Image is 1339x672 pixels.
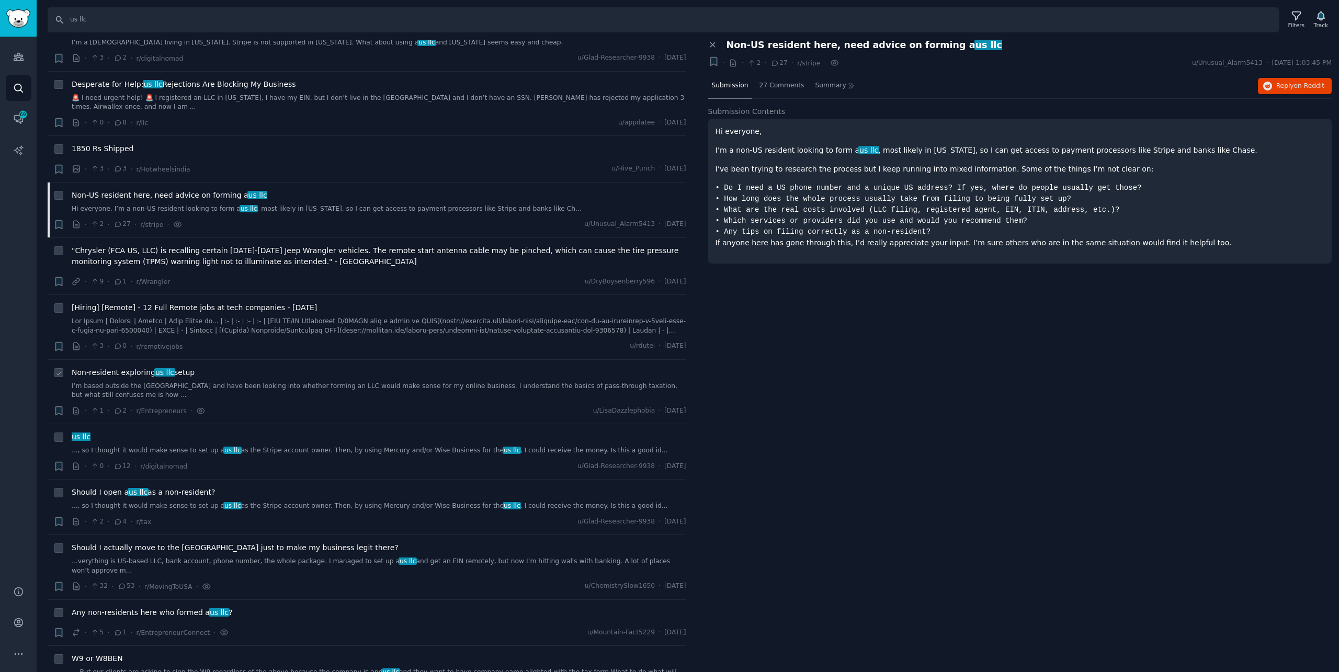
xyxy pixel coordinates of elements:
span: · [659,53,661,63]
span: · [111,581,114,592]
span: · [130,627,132,638]
a: 🚨 I need urgent help! 🚨 I registered an LLC in [US_STATE], I have my EIN, but I don’t live in the... [72,94,686,112]
span: [DATE] [664,53,686,63]
span: 12 [114,462,131,471]
span: · [196,581,198,592]
span: Summary [815,81,846,90]
span: · [130,341,132,352]
span: Any non-residents here who formed a ? [72,607,232,618]
span: [DATE] [664,517,686,527]
span: Desperate for Help: Rejections Are Blocking My Business [72,79,296,90]
a: ..., so I thought it would make sense to set up aus llcas the Stripe account owner. Then, by usin... [72,446,686,455]
span: [DATE] 1:03:45 PM [1272,59,1332,68]
span: 2 [90,220,104,229]
span: u/rdutel [630,341,655,351]
span: us llc [223,502,242,509]
span: · [107,461,109,472]
span: 2 [90,517,104,527]
span: [DATE] [664,406,686,416]
div: Track [1314,21,1328,29]
span: [DATE] [664,220,686,229]
span: us llc [240,205,258,212]
span: · [130,117,132,128]
span: Submission [712,81,748,90]
span: u/Glad-Researcher-9938 [577,462,655,471]
span: · [130,164,132,175]
span: · [134,219,137,230]
span: r/Hotwheelsindia [136,166,190,173]
span: · [659,628,661,637]
span: 9 [90,277,104,287]
span: u/Unusual_Alarm5413 [1192,59,1263,68]
span: 2 [747,59,761,68]
span: 2 [114,406,127,416]
span: r/stripe [140,221,163,229]
span: 0 [90,118,104,128]
span: us llc [209,608,230,617]
span: Non-US resident here, need advice on forming a [727,40,1002,51]
span: u/Unusual_Alarm5413 [584,220,655,229]
span: · [190,405,192,416]
span: · [85,581,87,592]
input: Search Keyword [48,7,1279,32]
span: us llc [154,368,175,377]
span: us llc [974,40,1003,50]
span: · [1266,59,1268,68]
span: us llc [399,557,417,565]
a: Desperate for Help:us llcRejections Are Blocking My Business [72,79,296,90]
span: 3 [114,164,127,174]
span: [DATE] [664,341,686,351]
span: · [107,219,109,230]
span: · [659,341,661,351]
span: W9 or W8BEN [72,653,123,664]
a: Hi everyone, I’m a non-US resident looking to form aus llc, most likely in [US_STATE], so I can g... [72,204,686,214]
span: us llc [71,432,92,441]
span: r/remotivejobs [136,343,183,350]
span: u/Glad-Researcher-9938 [577,517,655,527]
a: 1850 Rs Shipped [72,143,133,154]
p: Hi everyone, [716,126,1325,137]
span: u/Hive_Punch [612,164,655,174]
span: r/digitalnomad [136,55,183,62]
span: · [130,276,132,287]
span: 2 [114,53,127,63]
a: Should I open aus llcas a non-resident? [72,487,215,498]
span: · [167,219,169,230]
a: us llc [72,431,90,442]
a: ...verything is US-based LLC, bank account, phone number, the whole package. I managed to set up ... [72,557,686,575]
span: us llc [223,447,242,454]
span: r/llc [136,119,148,127]
span: · [130,516,132,527]
span: us llc [858,146,879,154]
span: · [659,277,661,287]
span: 3 [90,341,104,351]
span: 32 [90,582,108,591]
a: Non-US resident here, need advice on forming aus llc [72,190,267,201]
span: us llc [503,447,521,454]
span: 5 [90,628,104,637]
span: · [107,516,109,527]
span: 0 [90,462,104,471]
span: · [85,461,87,472]
span: r/stripe [797,60,820,67]
span: · [764,58,766,69]
span: r/digitalnomad [140,463,187,470]
span: · [134,461,137,472]
a: Non-resident exploringus llcsetup [72,367,195,378]
a: "Chrysler (FCA US, LLC) is recalling certain [DATE]-[DATE] Jeep Wrangler vehicles. The remote sta... [72,245,686,267]
span: · [85,405,87,416]
span: u/ChemistrySlow1650 [585,582,655,591]
span: [DATE] [664,628,686,637]
span: Non-US resident here, need advice on forming a [72,190,267,201]
span: r/MovingToUSA [144,583,192,590]
span: [DATE] [664,118,686,128]
span: us llc [503,502,521,509]
span: · [723,58,725,69]
a: [Hiring] [Remote] - 12 Full Remote jobs at tech companies - [DATE] [72,302,317,313]
a: I’m based outside the [GEOGRAPHIC_DATA] and have been looking into whether forming an LLC would m... [72,382,686,400]
span: · [107,117,109,128]
span: · [85,341,87,352]
span: 4 [114,517,127,527]
span: · [85,516,87,527]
